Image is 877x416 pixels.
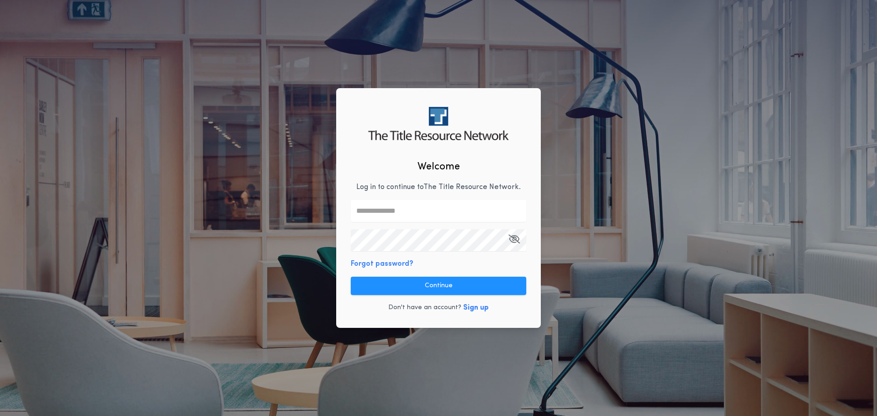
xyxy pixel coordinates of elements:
button: Continue [351,277,526,295]
p: Log in to continue to The Title Resource Network . [356,182,521,193]
button: Sign up [463,302,489,313]
img: logo [368,107,508,140]
p: Don't have an account? [388,303,461,312]
h2: Welcome [417,159,460,174]
button: Forgot password? [351,258,413,269]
